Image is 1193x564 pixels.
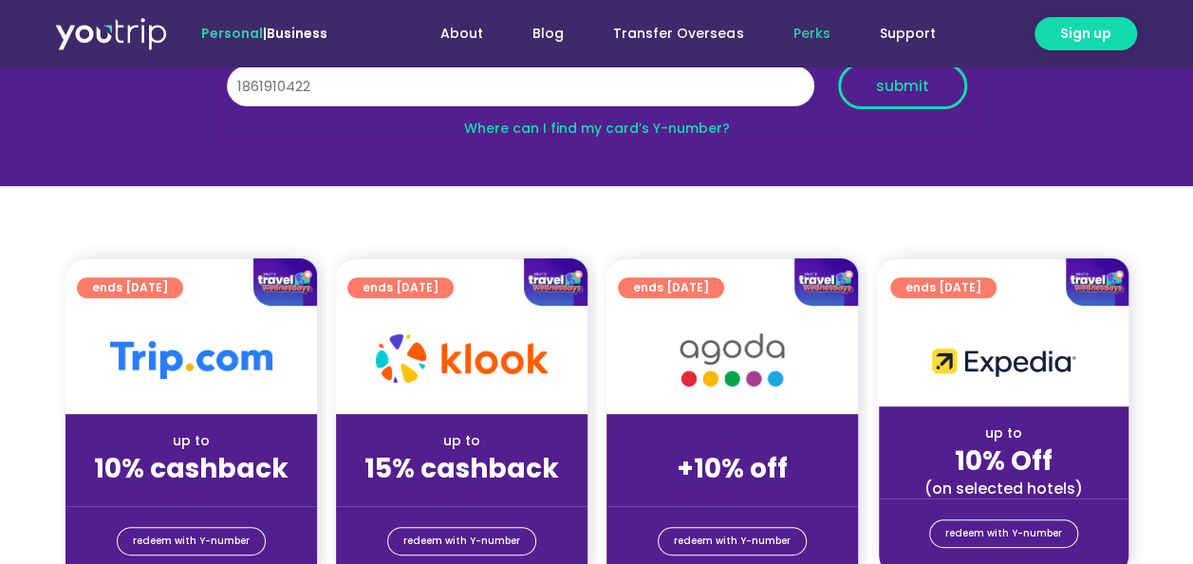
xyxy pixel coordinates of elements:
[351,486,572,506] div: (for stays only)
[351,431,572,451] div: up to
[1060,24,1111,44] span: Sign up
[227,66,814,107] input: 10 digit Y-number (e.g. 8123456789)
[94,450,289,487] strong: 10% cashback
[658,527,807,555] a: redeem with Y-number
[81,486,302,506] div: (for stays only)
[622,486,843,506] div: (for stays only)
[677,450,788,487] strong: +10% off
[387,527,536,555] a: redeem with Y-number
[674,528,791,555] span: redeem with Y-number
[379,16,960,51] nav: Menu
[854,16,960,51] a: Support
[464,119,730,138] a: Where can I find my card’s Y-number?
[403,528,520,555] span: redeem with Y-number
[364,450,559,487] strong: 15% cashback
[508,16,588,51] a: Blog
[838,63,967,109] button: submit
[945,520,1062,547] span: redeem with Y-number
[715,431,750,450] span: up to
[81,431,302,451] div: up to
[267,24,327,43] a: Business
[133,528,250,555] span: redeem with Y-number
[117,527,266,555] a: redeem with Y-number
[1035,17,1137,50] a: Sign up
[955,442,1053,479] strong: 10% Off
[894,423,1113,443] div: up to
[201,24,327,43] span: |
[201,24,263,43] span: Personal
[894,479,1113,498] div: (on selected hotels)
[768,16,854,51] a: Perks
[929,519,1078,548] a: redeem with Y-number
[876,79,929,93] span: submit
[227,63,967,123] form: Y Number
[588,16,768,51] a: Transfer Overseas
[416,16,508,51] a: About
